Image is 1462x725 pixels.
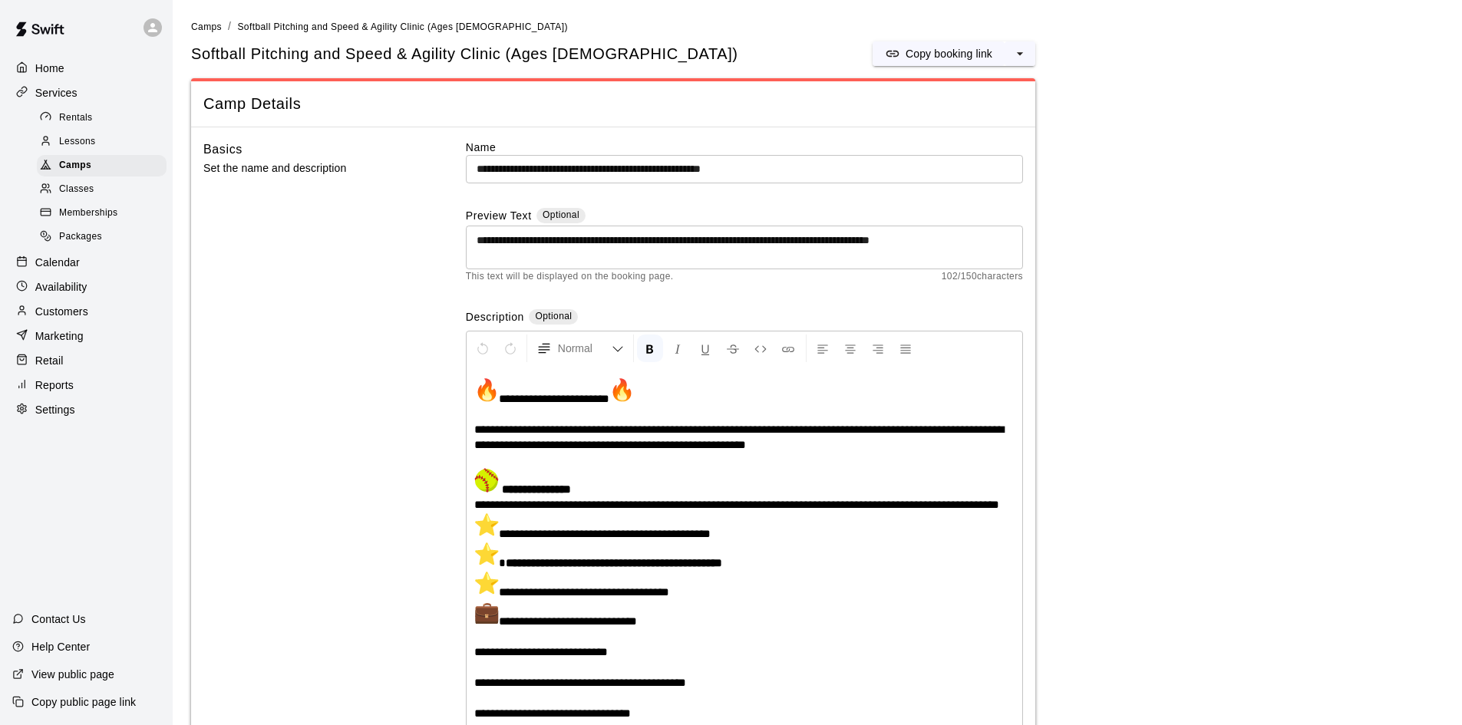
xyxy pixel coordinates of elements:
button: Insert Code [748,334,774,362]
div: Memberships [37,203,167,224]
span: Optional [535,311,572,321]
button: select merge strategy [1005,41,1035,66]
a: Services [12,81,160,104]
li: / [228,18,231,35]
a: Customers [12,300,160,323]
a: Camps [37,154,173,178]
a: Retail [12,349,160,372]
button: Format Strikethrough [720,334,746,362]
div: Rentals [37,107,167,129]
p: Help Center [31,639,90,654]
span: Camp Details [203,94,1023,114]
span: 102 / 150 characters [942,269,1023,285]
a: Classes [37,178,173,202]
span: Rentals [59,110,93,126]
span: Camps [59,158,91,173]
button: Insert Link [775,334,801,362]
p: Home [35,61,64,76]
span: Lessons [59,134,96,150]
button: Format Underline [692,334,718,362]
p: Reports [35,377,74,393]
div: Classes [37,179,167,200]
span: Camps [191,21,222,32]
p: Customers [35,304,88,319]
p: Copy booking link [906,46,992,61]
a: Rentals [37,106,173,130]
button: Left Align [810,334,836,362]
span: Normal [558,341,612,356]
div: Camps [37,155,167,176]
label: Description [466,309,524,327]
p: Settings [35,402,75,417]
p: Calendar [35,255,80,270]
p: Set the name and description [203,159,417,178]
button: Undo [470,334,496,362]
label: Name [466,140,1023,155]
div: Packages [37,226,167,248]
button: Justify Align [893,334,919,362]
h5: Softball Pitching and Speed & Agility Clinic (Ages [DEMOGRAPHIC_DATA]) [191,44,738,64]
button: Right Align [865,334,891,362]
p: Contact Us [31,611,86,627]
button: Format Italics [665,334,691,362]
a: Availability [12,275,160,298]
span: Optional [543,209,579,220]
a: Lessons [37,130,173,153]
a: Calendar [12,251,160,274]
span: Classes [59,182,94,197]
span: Softball Pitching and Speed & Agility Clinic (Ages [DEMOGRAPHIC_DATA]) [237,21,567,32]
a: Memberships [37,202,173,226]
p: Copy public page link [31,694,136,710]
a: Marketing [12,325,160,348]
h6: Basics [203,140,243,160]
div: split button [873,41,1035,66]
nav: breadcrumb [191,18,1444,35]
a: Home [12,57,160,80]
button: Formatting Options [530,334,630,362]
p: Services [35,85,78,101]
p: Retail [35,353,64,368]
p: Marketing [35,328,84,344]
a: Camps [191,20,222,32]
label: Preview Text [466,208,532,226]
a: Reports [12,374,160,397]
p: Availability [35,279,87,295]
button: Center Align [837,334,863,362]
a: Settings [12,398,160,421]
span: Memberships [59,206,117,221]
div: Lessons [37,131,167,153]
p: View public page [31,667,114,682]
button: Copy booking link [873,41,1005,66]
button: Format Bold [637,334,663,362]
span: Packages [59,229,102,245]
span: This text will be displayed on the booking page. [466,269,674,285]
a: Packages [37,226,173,249]
button: Redo [497,334,523,362]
